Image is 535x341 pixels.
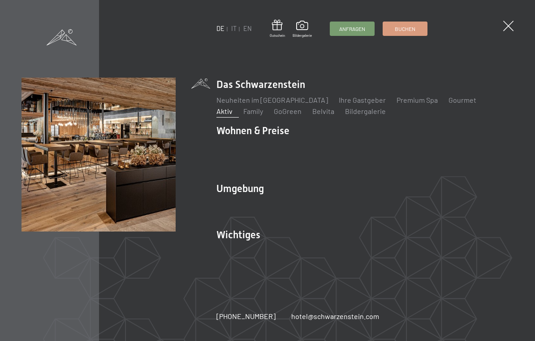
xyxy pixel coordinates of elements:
[216,25,224,32] a: DE
[274,107,302,115] a: GoGreen
[291,311,379,321] a: hotel@schwarzenstein.com
[231,25,237,32] a: IT
[216,312,276,320] span: [PHONE_NUMBER]
[216,107,233,115] a: Aktiv
[243,25,252,32] a: EN
[395,25,415,33] span: Buchen
[339,25,365,33] span: Anfragen
[293,21,312,38] a: Bildergalerie
[449,96,476,104] a: Gourmet
[293,33,312,38] span: Bildergalerie
[383,22,427,35] a: Buchen
[243,107,263,115] a: Family
[216,96,328,104] a: Neuheiten im [GEOGRAPHIC_DATA]
[330,22,374,35] a: Anfragen
[216,311,276,321] a: [PHONE_NUMBER]
[345,107,386,115] a: Bildergalerie
[270,20,285,38] a: Gutschein
[397,96,438,104] a: Premium Spa
[312,107,334,115] a: Belvita
[339,96,386,104] a: Ihre Gastgeber
[270,33,285,38] span: Gutschein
